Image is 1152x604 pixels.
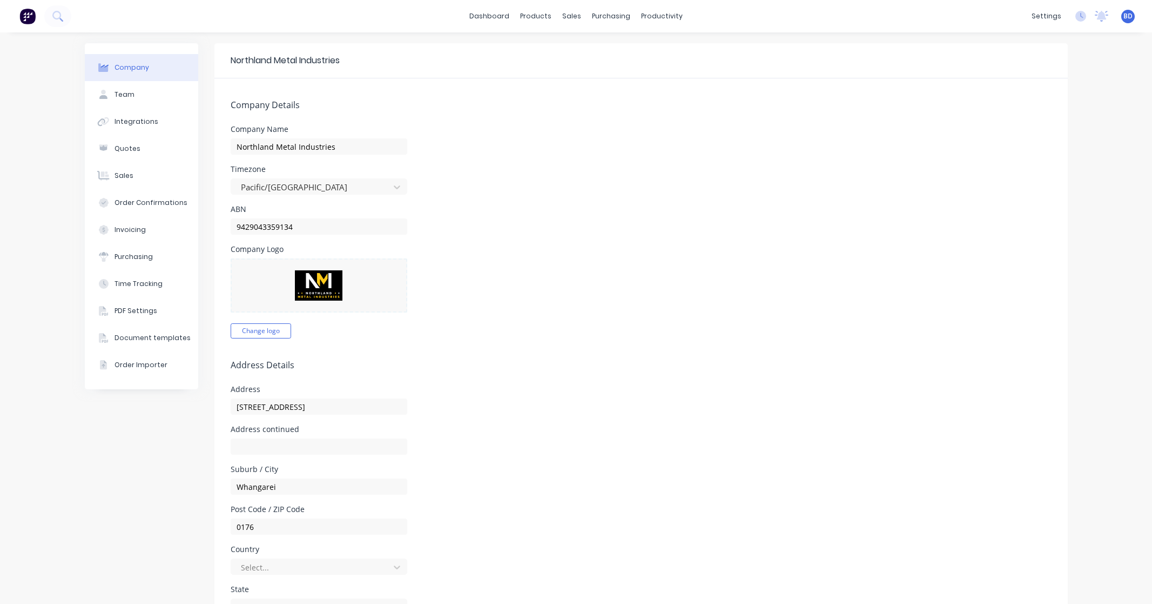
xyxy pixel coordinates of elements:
[231,100,1052,110] h5: Company Details
[231,506,407,513] div: Post Code / ZIP Code
[231,586,407,593] div: State
[85,351,198,379] button: Order Importer
[231,245,407,253] div: Company Logo
[231,466,407,473] div: Suburb / City
[85,216,198,243] button: Invoicing
[114,117,158,127] div: Integrations
[85,270,198,297] button: Time Tracking
[636,8,688,24] div: productivity
[114,306,157,316] div: PDF Settings
[231,125,407,133] div: Company Name
[114,279,163,289] div: Time Tracking
[231,386,407,393] div: Address
[231,54,340,67] div: Northland Metal Industries
[85,54,198,81] button: Company
[85,81,198,108] button: Team
[231,426,407,433] div: Address continued
[231,205,407,213] div: ABN
[85,135,198,162] button: Quotes
[231,360,1052,370] h5: Address Details
[85,108,198,135] button: Integrations
[85,324,198,351] button: Document templates
[464,8,515,24] a: dashboard
[557,8,587,24] div: sales
[114,225,146,235] div: Invoicing
[85,162,198,189] button: Sales
[1026,8,1067,24] div: settings
[114,360,167,370] div: Order Importer
[587,8,636,24] div: purchasing
[19,8,36,24] img: Factory
[85,297,198,324] button: PDF Settings
[1123,11,1133,21] span: BD
[85,243,198,270] button: Purchasing
[114,171,133,181] div: Sales
[114,198,187,208] div: Order Confirmations
[114,63,149,72] div: Company
[114,333,191,343] div: Document templates
[114,144,140,154] div: Quotes
[114,252,153,262] div: Purchasing
[114,90,134,99] div: Team
[231,323,291,338] button: Change logo
[85,189,198,216] button: Order Confirmations
[231,546,407,553] div: Country
[231,165,407,173] div: Timezone
[515,8,557,24] div: products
